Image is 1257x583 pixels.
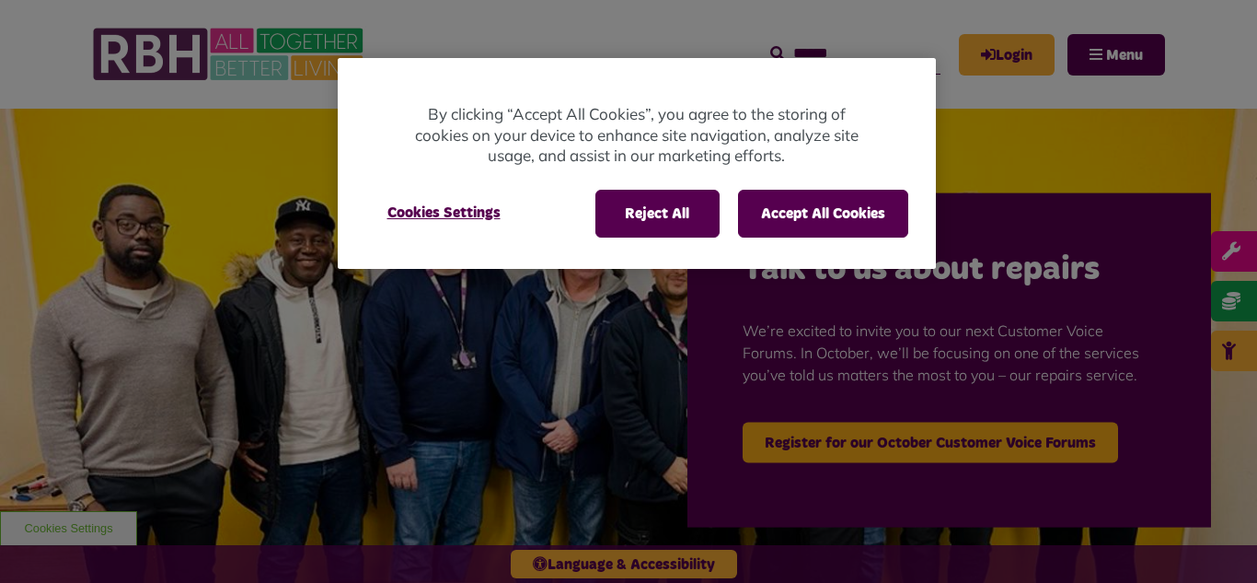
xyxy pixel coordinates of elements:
[365,190,523,236] button: Cookies Settings
[738,190,908,238] button: Accept All Cookies
[595,190,720,238] button: Reject All
[338,58,936,269] div: Privacy
[411,104,862,167] p: By clicking “Accept All Cookies”, you agree to the storing of cookies on your device to enhance s...
[338,58,936,269] div: Cookie banner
